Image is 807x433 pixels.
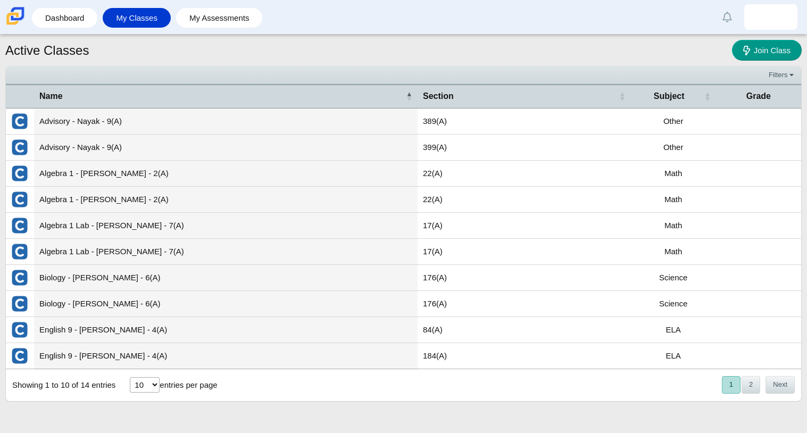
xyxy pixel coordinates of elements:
[722,376,741,394] button: 1
[418,187,631,213] td: 22(A)
[418,213,631,239] td: 17(A)
[11,347,28,364] img: External class connected through Clever
[11,269,28,286] img: External class connected through Clever
[4,20,27,29] a: Carmen School of Science & Technology
[721,376,795,394] nav: pagination
[631,265,716,291] td: Science
[181,8,257,28] a: My Assessments
[631,109,716,135] td: Other
[744,4,797,30] a: paul.baldassi.XRYnwX
[108,8,165,28] a: My Classes
[631,213,716,239] td: Math
[11,139,28,156] img: External class connected through Clever
[34,239,418,265] td: Algebra 1 Lab - [PERSON_NAME] - 7(A)
[631,239,716,265] td: Math
[418,265,631,291] td: 176(A)
[631,135,716,161] td: Other
[631,343,716,369] td: ELA
[418,291,631,317] td: 176(A)
[34,161,418,187] td: Algebra 1 - [PERSON_NAME] - 2(A)
[418,161,631,187] td: 22(A)
[34,291,418,317] td: Biology - [PERSON_NAME] - 6(A)
[631,317,716,343] td: ELA
[742,376,760,394] button: 2
[754,46,791,55] span: Join Class
[11,191,28,208] img: External class connected through Clever
[34,187,418,213] td: Algebra 1 - [PERSON_NAME] - 2(A)
[716,5,739,29] a: Alerts
[418,343,631,369] td: 184(A)
[631,187,716,213] td: Math
[636,90,702,102] span: Subject
[418,135,631,161] td: 399(A)
[34,343,418,369] td: English 9 - [PERSON_NAME] - 4(A)
[762,9,779,26] img: paul.baldassi.XRYnwX
[34,135,418,161] td: Advisory - Nayak - 9(A)
[34,265,418,291] td: Biology - [PERSON_NAME] - 6(A)
[631,161,716,187] td: Math
[11,243,28,260] img: External class connected through Clever
[37,8,92,28] a: Dashboard
[721,90,796,102] span: Grade
[5,41,89,60] h1: Active Classes
[39,90,404,102] span: Name
[406,91,412,102] span: Name : Activate to invert sorting
[704,91,711,102] span: Subject : Activate to sort
[732,40,802,61] a: Join Class
[34,213,418,239] td: Algebra 1 Lab - [PERSON_NAME] - 7(A)
[766,70,798,80] a: Filters
[6,369,115,401] div: Showing 1 to 10 of 14 entries
[631,291,716,317] td: Science
[11,165,28,182] img: External class connected through Clever
[11,217,28,234] img: External class connected through Clever
[619,91,626,102] span: Section : Activate to sort
[423,90,617,102] span: Section
[418,239,631,265] td: 17(A)
[11,113,28,130] img: External class connected through Clever
[11,295,28,312] img: External class connected through Clever
[34,317,418,343] td: English 9 - [PERSON_NAME] - 4(A)
[4,5,27,27] img: Carmen School of Science & Technology
[160,380,217,389] label: entries per page
[11,321,28,338] img: External class connected through Clever
[766,376,795,394] button: Next
[418,109,631,135] td: 389(A)
[34,109,418,135] td: Advisory - Nayak - 9(A)
[418,317,631,343] td: 84(A)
